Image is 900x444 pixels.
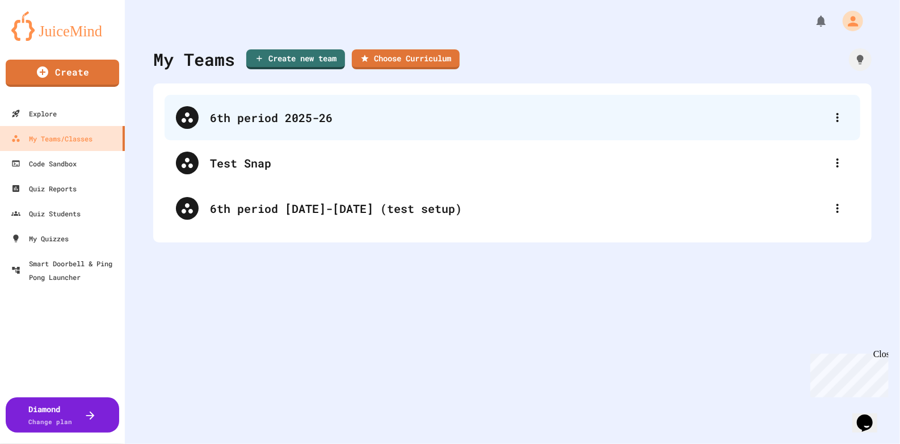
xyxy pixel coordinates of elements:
div: 6th period [DATE]-[DATE] (test setup) [165,186,860,231]
div: My Account [831,8,866,34]
div: My Teams/Classes [11,132,92,145]
div: My Quizzes [11,232,69,245]
div: My Teams [153,47,235,72]
div: Test Snap [210,154,826,171]
a: Choose Curriculum [352,49,460,69]
img: logo-orange.svg [11,11,113,41]
div: Quiz Reports [11,182,77,195]
div: Chat with us now!Close [5,5,78,72]
div: 6th period [DATE]-[DATE] (test setup) [210,200,826,217]
div: Diamond [29,403,73,427]
a: Create [6,60,119,87]
div: Code Sandbox [11,157,77,170]
div: My Notifications [793,11,831,31]
div: Quiz Students [11,207,81,220]
div: Explore [11,107,57,120]
div: 6th period 2025-26 [165,95,860,140]
div: Test Snap [165,140,860,186]
a: Create new team [246,49,345,69]
span: Change plan [29,417,73,426]
iframe: chat widget [806,349,889,397]
div: Smart Doorbell & Ping Pong Launcher [11,257,120,284]
div: How it works [849,48,872,71]
button: DiamondChange plan [6,397,119,433]
iframe: chat widget [852,399,889,433]
div: 6th period 2025-26 [210,109,826,126]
